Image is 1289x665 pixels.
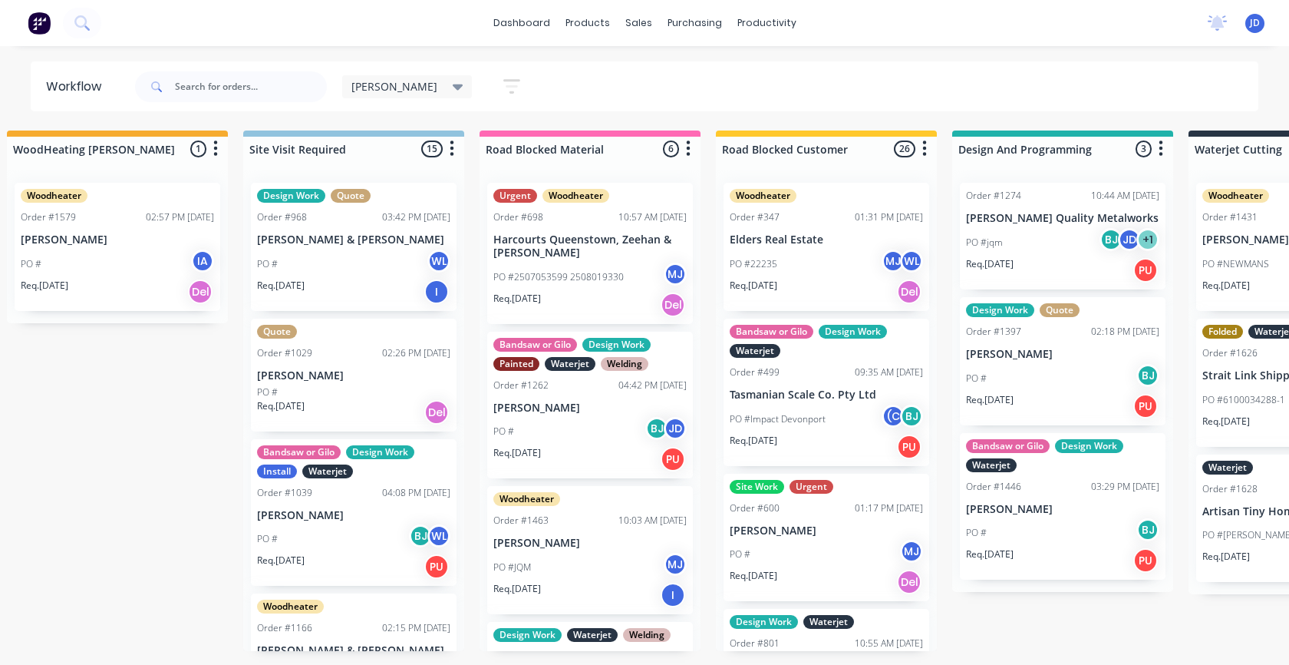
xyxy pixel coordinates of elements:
[257,621,312,635] div: Order #1166
[257,554,305,567] p: Req. [DATE]
[251,319,457,432] div: QuoteOrder #102902:26 PM [DATE][PERSON_NAME]PO #Req.[DATE]Del
[1202,393,1285,407] p: PO #6100034288-1
[493,402,687,415] p: [PERSON_NAME]
[331,189,371,203] div: Quote
[623,628,671,642] div: Welding
[966,212,1159,225] p: [PERSON_NAME] Quality Metalworks
[730,210,780,224] div: Order #347
[882,405,905,428] div: (C
[21,210,76,224] div: Order #1579
[257,509,450,522] p: [PERSON_NAME]
[21,279,68,293] p: Req. [DATE]
[493,338,577,352] div: Bandsaw or Gilo
[493,628,562,642] div: Design Work
[1202,210,1258,224] div: Order #1431
[257,233,450,246] p: [PERSON_NAME] & [PERSON_NAME]
[966,458,1017,472] div: Waterjet
[257,486,312,500] div: Order #1039
[257,346,312,360] div: Order #1029
[966,303,1034,317] div: Design Work
[409,524,432,548] div: BJ
[966,548,1014,561] p: Req. [DATE]
[257,325,297,339] div: Quote
[855,210,923,224] div: 01:31 PM [DATE]
[960,297,1165,425] div: Design WorkQuoteOrder #139702:18 PM [DATE][PERSON_NAME]PO #BJReq.[DATE]PU
[1250,16,1260,30] span: JD
[1202,325,1243,339] div: Folded
[493,537,687,550] p: [PERSON_NAME]
[346,445,414,459] div: Design Work
[730,389,923,402] p: Tasmanian Scale Co. Pty Ltd
[493,446,541,460] p: Req. [DATE]
[558,12,618,35] div: products
[819,325,887,339] div: Design Work
[567,628,618,642] div: Waterjet
[730,412,826,426] p: PO #Impact Devonport
[493,514,549,528] div: Order #1463
[730,615,798,629] div: Design Work
[188,280,213,304] div: Del
[855,366,923,379] div: 09:35 AM [DATE]
[1202,461,1253,475] div: Waterjet
[730,434,777,448] p: Req. [DATE]
[493,357,539,371] div: Painted
[900,405,923,428] div: BJ
[960,433,1165,581] div: Bandsaw or GiloDesign WorkWaterjetOrder #144603:29 PM [DATE][PERSON_NAME]PO #BJReq.[DATE]PU
[618,650,687,663] div: 09:48 AM [DATE]
[855,637,923,650] div: 10:55 AM [DATE]
[257,257,278,271] p: PO #
[21,189,87,203] div: Woodheater
[493,492,560,506] div: Woodheater
[28,12,51,35] img: Factory
[730,480,784,494] div: Site Work
[966,236,1003,250] p: PO #jqm
[257,644,450,657] p: [PERSON_NAME] & [PERSON_NAME]
[382,621,450,635] div: 02:15 PM [DATE]
[487,332,693,479] div: Bandsaw or GiloDesign WorkPaintedWaterjetWeldingOrder #126204:42 PM [DATE][PERSON_NAME]PO #BJJDRe...
[21,233,214,246] p: [PERSON_NAME]
[730,501,780,515] div: Order #600
[1133,258,1158,283] div: PU
[1202,346,1258,360] div: Order #1626
[618,514,687,528] div: 10:03 AM [DATE]
[730,344,780,358] div: Waterjet
[257,279,305,293] p: Req. [DATE]
[1133,394,1158,419] div: PU
[966,480,1021,494] div: Order #1446
[730,524,923,538] p: [PERSON_NAME]
[1091,480,1159,494] div: 03:29 PM [DATE]
[730,257,777,271] p: PO #22235
[257,600,324,614] div: Woodheater
[1091,189,1159,203] div: 10:44 AM [DATE]
[724,319,929,466] div: Bandsaw or GiloDesign WorkWaterjetOrder #49909:35 AM [DATE]Tasmanian Scale Co. Pty LtdPO #Impact ...
[601,357,648,371] div: Welding
[427,250,450,273] div: WL
[1099,228,1123,251] div: BJ
[1118,228,1141,251] div: JD
[724,183,929,311] div: WoodheaterOrder #34701:31 PM [DATE]Elders Real EstatePO #22235MJWLReq.[DATE]Del
[966,325,1021,339] div: Order #1397
[257,532,278,546] p: PO #
[661,293,685,317] div: Del
[960,183,1165,289] div: Order #127410:44 AM [DATE][PERSON_NAME] Quality MetalworksPO #jqmBJJD+1Req.[DATE]PU
[1202,257,1269,271] p: PO #NEWMANS
[1133,548,1158,573] div: PU
[251,439,457,587] div: Bandsaw or GiloDesign WorkInstallWaterjetOrder #103904:08 PM [DATE][PERSON_NAME]PO #BJWLReq.[DATE]PU
[1202,415,1250,428] p: Req. [DATE]
[730,548,750,561] p: PO #
[882,250,905,273] div: MJ
[730,569,777,583] p: Req. [DATE]
[730,12,804,35] div: productivity
[424,280,449,304] div: I
[966,439,1050,453] div: Bandsaw or Gilo
[1136,228,1159,251] div: + 1
[730,637,780,650] div: Order #801
[21,257,41,271] p: PO #
[487,486,693,614] div: WoodheaterOrder #146310:03 AM [DATE][PERSON_NAME]PO #JQMMJReq.[DATE]I
[493,379,549,392] div: Order #1262
[493,292,541,306] p: Req. [DATE]
[618,210,687,224] div: 10:57 AM [DATE]
[803,615,854,629] div: Waterjet
[897,280,921,304] div: Del
[191,250,214,273] div: IA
